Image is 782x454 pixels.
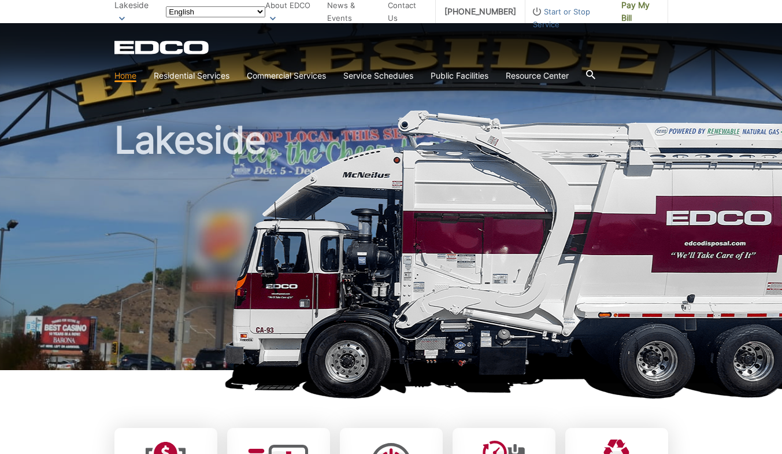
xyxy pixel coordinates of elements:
a: Commercial Services [247,69,326,82]
select: Select a language [166,6,265,17]
a: Public Facilities [431,69,488,82]
a: Resource Center [506,69,569,82]
h1: Lakeside [114,121,668,375]
a: Home [114,69,136,82]
a: Residential Services [154,69,229,82]
a: EDCD logo. Return to the homepage. [114,40,210,54]
a: Service Schedules [343,69,413,82]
